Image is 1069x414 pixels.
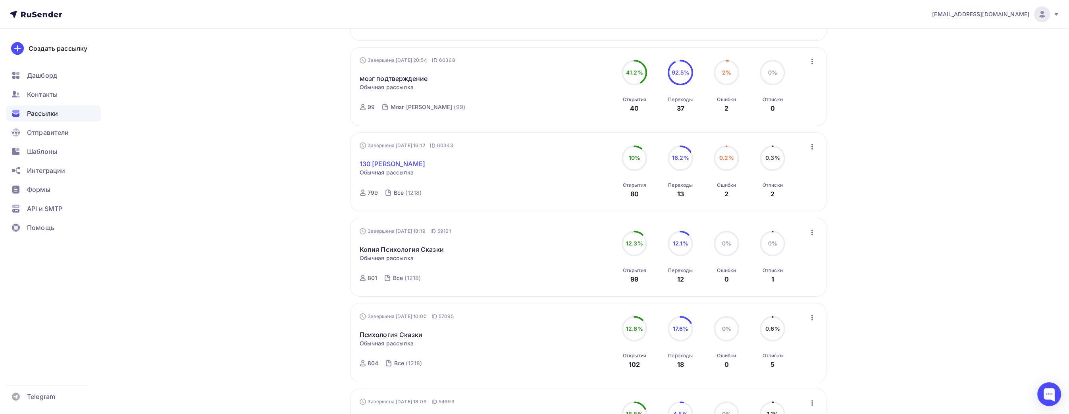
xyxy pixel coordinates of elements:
[360,74,428,83] a: мозг подтверждение
[717,353,736,359] div: Ошибки
[368,359,378,367] div: 804
[6,67,101,83] a: Дашборд
[677,189,684,199] div: 13
[6,125,101,140] a: Отправители
[394,359,404,367] div: Все
[454,103,465,111] div: (99)
[623,96,646,103] div: Открытия
[768,69,777,76] span: 0%
[27,223,54,232] span: Помощь
[439,312,454,320] span: 57095
[27,166,65,175] span: Интеграции
[431,398,437,406] span: ID
[360,254,414,262] span: Обычная рассылка
[677,103,684,113] div: 37
[360,339,414,347] span: Обычная рассылка
[368,274,377,282] div: 801
[770,189,774,199] div: 2
[763,182,783,188] div: Отписки
[360,245,444,254] a: Копия Психология Сказки
[390,101,466,113] a: Мозг [PERSON_NAME] (99)
[430,227,436,235] span: ID
[392,272,422,284] a: Все (1218)
[770,103,775,113] div: 0
[432,56,437,64] span: ID
[6,86,101,102] a: Контакты
[6,105,101,121] a: Рассылки
[626,69,643,76] span: 41.2%
[673,240,688,247] span: 12.1%
[360,398,455,406] div: Завершена [DATE] 18:08
[27,147,57,156] span: Шаблоны
[765,325,780,332] span: 0.6%
[27,392,55,401] span: Telegram
[439,56,455,64] span: 60368
[722,69,731,76] span: 2%
[27,185,50,194] span: Формы
[668,267,693,274] div: Переходы
[717,182,736,188] div: Ошибки
[765,154,780,161] span: 0.3%
[724,274,729,284] div: 0
[623,353,646,359] div: Открытия
[626,240,643,247] span: 12.3%
[29,44,87,53] div: Создать рассылку
[27,71,57,80] span: Дашборд
[437,142,453,149] span: 60343
[406,359,422,367] div: (1218)
[360,83,414,91] span: Обычная рассылка
[677,274,684,284] div: 12
[672,325,688,332] span: 17.6%
[768,240,777,247] span: 0%
[763,267,783,274] div: Отписки
[368,189,378,197] div: 799
[623,267,646,274] div: Открытия
[724,103,728,113] div: 2
[360,330,422,339] a: Психология Сказки
[623,182,646,188] div: Открытия
[404,274,421,282] div: (1218)
[394,189,404,197] div: Все
[630,103,639,113] div: 40
[437,227,451,235] span: 59161
[771,274,774,284] div: 1
[405,189,422,197] div: (1218)
[6,144,101,159] a: Шаблоны
[630,274,638,284] div: 99
[672,154,689,161] span: 16.2%
[932,6,1059,22] a: [EMAIL_ADDRESS][DOMAIN_NAME]
[724,189,728,199] div: 2
[27,90,58,99] span: Контакты
[626,325,643,332] span: 12.6%
[360,169,414,176] span: Обычная рассылка
[671,69,690,76] span: 92.5%
[717,96,736,103] div: Ошибки
[368,103,375,111] div: 99
[770,360,774,369] div: 5
[391,103,453,111] div: Мозг [PERSON_NAME]
[668,353,693,359] div: Переходы
[360,159,425,169] a: 130 [PERSON_NAME]
[27,204,62,213] span: API и SMTP
[393,357,423,370] a: Все (1218)
[360,227,451,235] div: Завершена [DATE] 18:19
[932,10,1029,18] span: [EMAIL_ADDRESS][DOMAIN_NAME]
[722,240,731,247] span: 0%
[360,142,453,149] div: Завершена [DATE] 16:12
[630,189,639,199] div: 80
[27,128,69,137] span: Отправители
[360,56,455,64] div: Завершена [DATE] 20:54
[27,109,58,118] span: Рассылки
[430,142,435,149] span: ID
[677,360,684,369] div: 18
[6,182,101,197] a: Формы
[763,353,783,359] div: Отписки
[668,182,693,188] div: Переходы
[719,154,734,161] span: 0.2%
[722,325,731,332] span: 0%
[431,312,437,320] span: ID
[717,267,736,274] div: Ошибки
[763,96,783,103] div: Отписки
[629,154,640,161] span: 10%
[629,360,640,369] div: 102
